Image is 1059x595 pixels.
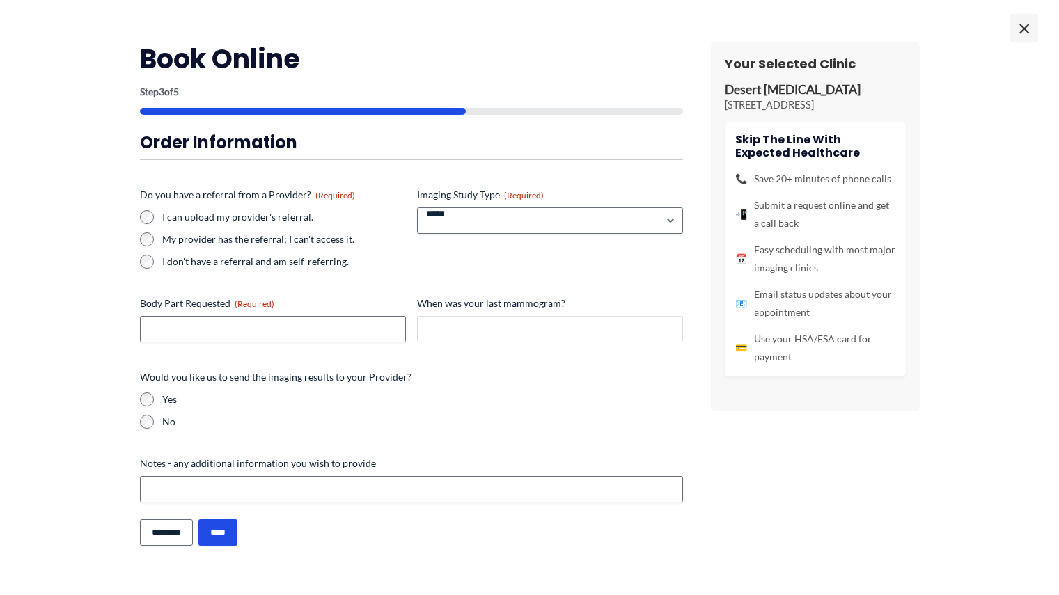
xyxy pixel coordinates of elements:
[140,457,683,470] label: Notes - any additional information you wish to provide
[735,170,895,188] li: Save 20+ minutes of phone calls
[140,132,683,153] h3: Order Information
[735,241,895,277] li: Easy scheduling with most major imaging clinics
[504,190,544,200] span: (Required)
[725,56,906,72] h3: Your Selected Clinic
[735,250,747,268] span: 📅
[140,296,406,310] label: Body Part Requested
[735,170,747,188] span: 📞
[162,232,406,246] label: My provider has the referral; I can't access it.
[140,370,411,384] legend: Would you like us to send the imaging results to your Provider?
[235,299,274,309] span: (Required)
[735,133,895,159] h4: Skip the line with Expected Healthcare
[140,188,355,202] legend: Do you have a referral from a Provider?
[315,190,355,200] span: (Required)
[162,255,406,269] label: I don't have a referral and am self-referring.
[159,86,164,97] span: 3
[735,330,895,366] li: Use your HSA/FSA card for payment
[173,86,179,97] span: 5
[735,339,747,357] span: 💳
[140,87,683,97] p: Step of
[725,82,906,98] p: Desert [MEDICAL_DATA]
[162,415,683,429] label: No
[162,392,683,406] label: Yes
[735,205,747,223] span: 📲
[417,296,683,310] label: When was your last mammogram?
[735,285,895,322] li: Email status updates about your appointment
[162,210,406,224] label: I can upload my provider's referral.
[417,188,683,202] label: Imaging Study Type
[725,98,906,112] p: [STREET_ADDRESS]
[140,42,683,76] h2: Book Online
[735,294,747,312] span: 📧
[1010,14,1038,42] span: ×
[735,196,895,232] li: Submit a request online and get a call back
